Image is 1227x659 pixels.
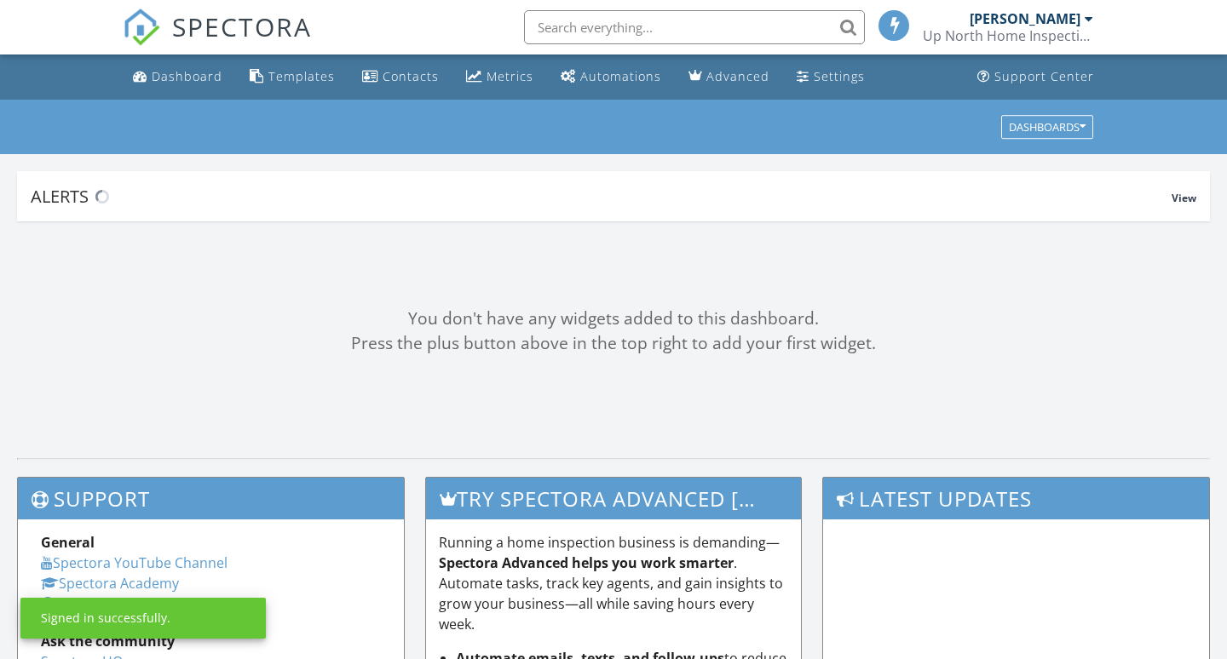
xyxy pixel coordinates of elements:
[41,553,228,572] a: Spectora YouTube Channel
[790,61,872,93] a: Settings
[706,68,769,84] div: Advanced
[123,23,312,59] a: SPECTORA
[152,68,222,84] div: Dashboard
[923,27,1093,44] div: Up North Home Inspection Services LLC
[487,68,533,84] div: Metrics
[243,61,342,93] a: Templates
[682,61,776,93] a: Advanced
[41,594,154,613] a: Support Center
[439,553,734,572] strong: Spectora Advanced helps you work smarter
[268,68,335,84] div: Templates
[814,68,865,84] div: Settings
[994,68,1094,84] div: Support Center
[41,610,170,627] div: Signed in successfully.
[41,574,179,593] a: Spectora Academy
[172,9,312,44] span: SPECTORA
[1172,191,1196,205] span: View
[823,478,1209,519] h3: Latest Updates
[1001,115,1093,139] button: Dashboards
[426,478,802,519] h3: Try spectora advanced [DATE]
[383,68,439,84] div: Contacts
[971,61,1101,93] a: Support Center
[580,68,661,84] div: Automations
[123,9,160,46] img: The Best Home Inspection Software - Spectora
[459,61,540,93] a: Metrics
[554,61,668,93] a: Automations (Basic)
[126,61,229,93] a: Dashboard
[355,61,446,93] a: Contacts
[31,185,1172,208] div: Alerts
[17,331,1210,356] div: Press the plus button above in the top right to add your first widget.
[18,478,404,519] h3: Support
[41,631,381,651] div: Ask the community
[970,10,1080,27] div: [PERSON_NAME]
[17,307,1210,331] div: You don't have any widgets added to this dashboard.
[41,533,95,552] strong: General
[524,10,865,44] input: Search everything...
[439,532,789,634] p: Running a home inspection business is demanding— . Automate tasks, track key agents, and gain ins...
[1009,121,1086,133] div: Dashboards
